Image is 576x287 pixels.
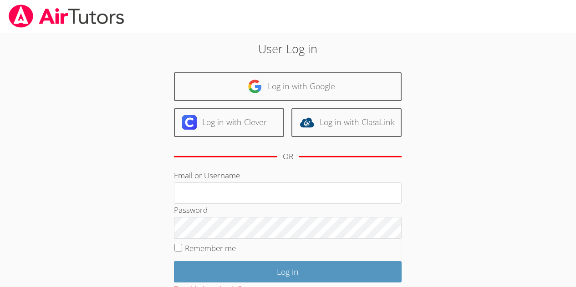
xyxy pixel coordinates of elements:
[174,205,208,215] label: Password
[291,108,402,137] a: Log in with ClassLink
[174,108,284,137] a: Log in with Clever
[174,261,402,282] input: Log in
[182,115,197,130] img: clever-logo-6eab21bc6e7a338710f1a6ff85c0baf02591cd810cc4098c63d3a4b26e2feb20.svg
[174,170,240,181] label: Email or Username
[8,5,125,28] img: airtutors_banner-c4298cdbf04f3fff15de1276eac7730deb9818008684d7c2e4769d2f7ddbe033.png
[283,150,293,163] div: OR
[248,79,262,94] img: google-logo-50288ca7cdecda66e5e0955fdab243c47b7ad437acaf1139b6f446037453330a.svg
[185,243,236,253] label: Remember me
[300,115,314,130] img: classlink-logo-d6bb404cc1216ec64c9a2012d9dc4662098be43eaf13dc465df04b49fa7ab582.svg
[133,40,443,57] h2: User Log in
[174,72,402,101] a: Log in with Google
